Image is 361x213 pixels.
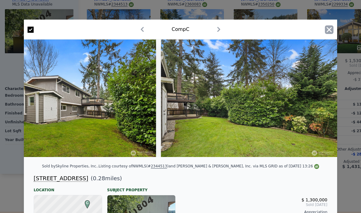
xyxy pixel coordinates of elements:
img: Property Img [161,39,337,157]
div: Comp C [172,26,189,33]
div: Sold by Skyline Properties, Inc. . [42,164,99,168]
div: Subject Property [107,183,176,192]
span: ( miles) [88,174,122,183]
img: NWMLS Logo [314,164,319,169]
span: C [83,200,91,206]
div: C [83,200,87,204]
div: Location [34,183,102,192]
div: Listing courtesy of NWMLS (# ) and [PERSON_NAME] & [PERSON_NAME], Inc. via MLS GRID as of [DATE] ... [99,164,319,168]
span: $ 1,300,000 [301,197,327,202]
span: Sold [DATE] [185,202,327,207]
span: 0.28 [93,175,105,181]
